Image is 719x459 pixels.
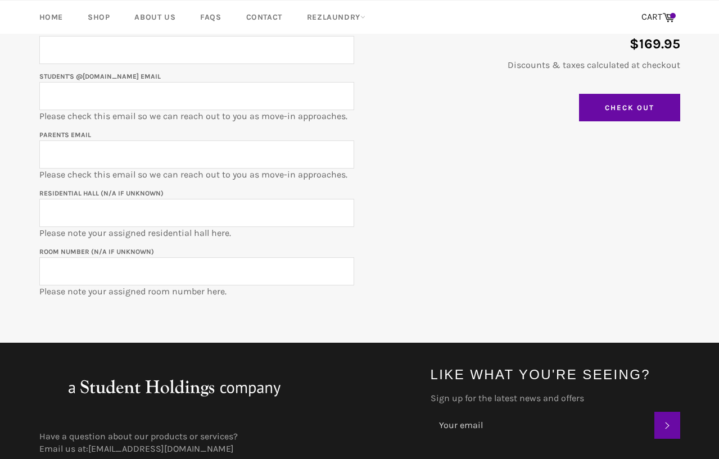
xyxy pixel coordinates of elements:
[39,189,164,197] label: Residential Hall (N/A if unknown)
[431,412,654,439] input: Your email
[88,443,234,454] a: [EMAIL_ADDRESS][DOMAIN_NAME]
[39,245,354,298] p: Please note your assigned room number here.
[39,70,354,122] p: Please check this email so we can reach out to you as move-in approaches.
[39,131,91,139] label: Parents email
[39,72,161,80] label: Student's @[DOMAIN_NAME] email
[39,26,96,34] label: Student's Name
[235,1,293,34] a: Contact
[28,430,419,455] div: Have a question about our products or services? Email us at:
[365,35,680,53] p: $169.95
[189,1,232,34] a: FAQs
[296,1,377,34] a: RezLaundry
[579,94,680,122] input: Check Out
[39,128,354,181] p: Please check this email so we can reach out to you as move-in approaches.
[431,365,680,384] h4: Like what you're seeing?
[39,248,154,256] label: Room Number (N/A if unknown)
[123,1,187,34] a: About Us
[28,1,74,34] a: Home
[431,392,680,405] label: Sign up for the latest news and offers
[39,187,354,239] p: Please note your assigned residential hall here.
[365,59,680,71] p: Discounts & taxes calculated at checkout
[39,365,309,410] img: aStudentHoldingsNFPcompany_large.png
[636,6,680,29] a: CART
[76,1,121,34] a: Shop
